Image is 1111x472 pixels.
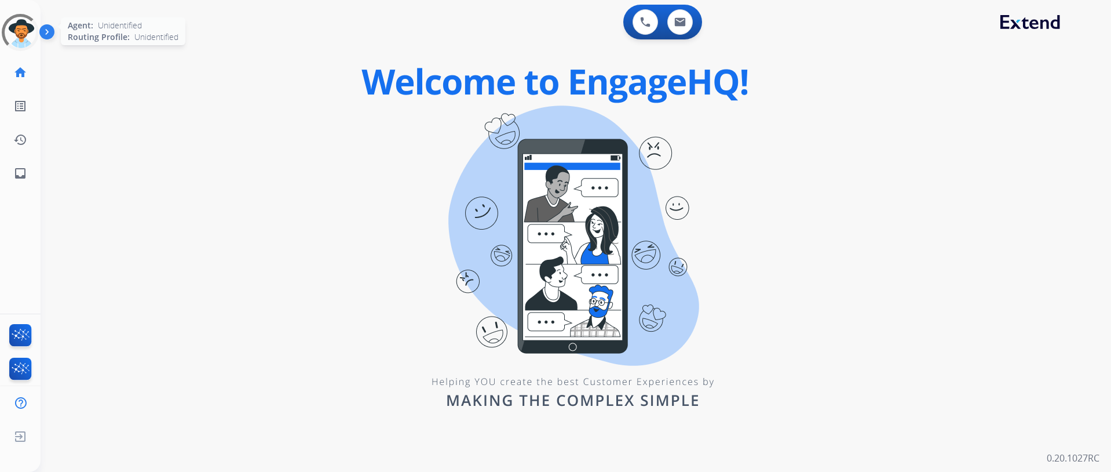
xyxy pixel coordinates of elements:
span: Agent: [68,20,93,31]
mat-icon: list_alt [13,99,27,113]
mat-icon: inbox [13,166,27,180]
mat-icon: history [13,133,27,147]
mat-icon: home [13,66,27,79]
span: Routing Profile: [68,31,130,43]
span: Unidentified [98,20,142,31]
span: Unidentified [134,31,178,43]
p: 0.20.1027RC [1047,451,1099,465]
